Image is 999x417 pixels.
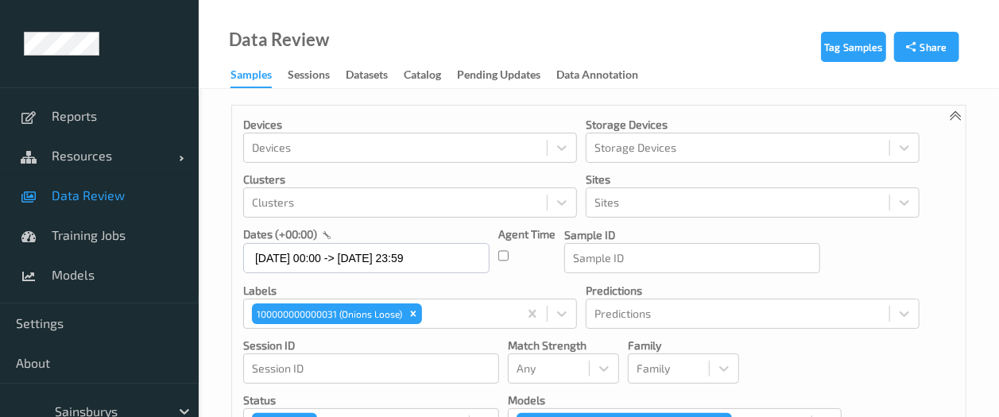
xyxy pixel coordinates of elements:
[243,283,577,299] p: labels
[229,32,329,48] div: Data Review
[586,283,920,299] p: Predictions
[230,64,288,88] a: Samples
[821,32,886,62] button: Tag Samples
[243,117,577,133] p: Devices
[508,338,619,353] p: Match Strength
[243,172,577,187] p: Clusters
[243,226,317,242] p: dates (+00:00)
[556,64,654,87] a: Data Annotation
[498,226,556,242] p: Agent Time
[404,67,441,87] div: Catalog
[405,303,422,324] div: Remove 100000000000031 (Onions Loose)
[243,338,499,353] p: Session ID
[404,64,457,87] a: Catalog
[252,303,405,324] div: 100000000000031 (Onions Loose)
[564,227,820,243] p: Sample ID
[230,67,272,88] div: Samples
[457,64,556,87] a: Pending Updates
[346,64,404,87] a: Datasets
[346,67,388,87] div: Datasets
[628,338,739,353] p: Family
[508,392,842,408] p: Models
[288,67,330,87] div: Sessions
[894,32,959,62] button: Share
[243,392,499,408] p: Status
[457,67,540,87] div: Pending Updates
[288,64,346,87] a: Sessions
[586,172,920,187] p: Sites
[586,117,920,133] p: Storage Devices
[556,67,638,87] div: Data Annotation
